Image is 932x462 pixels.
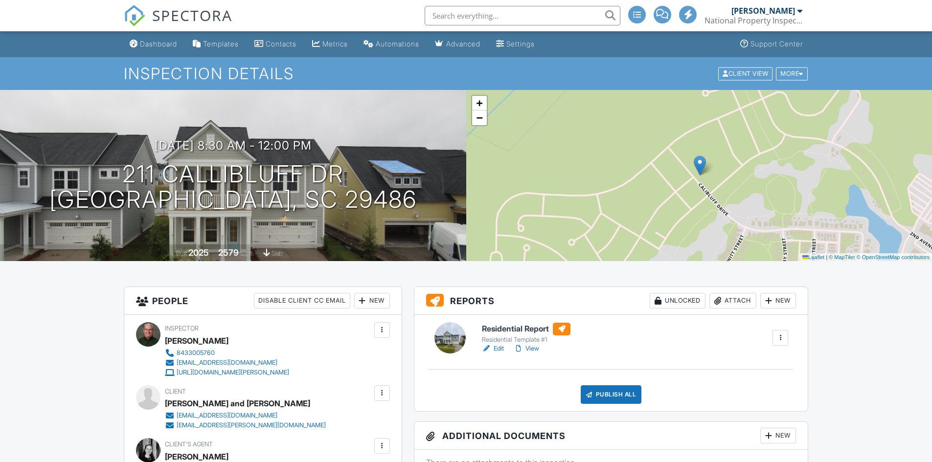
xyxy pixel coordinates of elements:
[49,161,417,213] h1: 211 Callibluff Dr [GEOGRAPHIC_DATA], SC 29486
[760,293,796,308] div: New
[472,110,487,125] a: Zoom out
[322,40,348,48] div: Metrics
[254,293,350,308] div: Disable Client CC Email
[482,323,570,344] a: Residential Report Residential Template #1
[694,155,706,176] img: Marker
[177,349,215,357] div: 8433005760
[802,254,824,260] a: Leaflet
[750,40,803,48] div: Support Center
[177,421,326,429] div: [EMAIL_ADDRESS][PERSON_NAME][DOMAIN_NAME]
[482,323,570,335] h6: Residential Report
[376,40,419,48] div: Automations
[165,420,326,430] a: [EMAIL_ADDRESS][PERSON_NAME][DOMAIN_NAME]
[425,6,620,25] input: Search everything...
[492,35,539,53] a: Settings
[165,325,199,332] span: Inspector
[414,422,808,450] h3: Additional Documents
[514,344,539,353] a: View
[857,254,930,260] a: © OpenStreetMap contributors
[718,67,773,80] div: Client View
[165,333,228,348] div: [PERSON_NAME]
[218,247,239,258] div: 2579
[165,358,289,368] a: [EMAIL_ADDRESS][DOMAIN_NAME]
[829,254,855,260] a: © MapTiler
[124,5,145,26] img: The Best Home Inspection Software - Spectora
[240,250,254,257] span: sq. ft.
[476,97,482,109] span: +
[188,247,209,258] div: 2025
[152,5,232,25] span: SPECTORA
[482,344,504,353] a: Edit
[165,388,186,395] span: Client
[826,254,827,260] span: |
[165,348,289,358] a: 8433005760
[705,16,802,25] div: National Property Inspections/Lowcountry
[472,96,487,110] a: Zoom in
[360,35,423,53] a: Automations (Advanced)
[250,35,300,53] a: Contacts
[308,35,352,53] a: Metrics
[177,412,277,419] div: [EMAIL_ADDRESS][DOMAIN_NAME]
[506,40,535,48] div: Settings
[709,293,756,308] div: Attach
[414,287,808,315] h3: Reports
[650,293,705,308] div: Unlocked
[177,369,289,376] div: [URL][DOMAIN_NAME][PERSON_NAME]
[140,40,177,48] div: Dashboard
[731,6,795,16] div: [PERSON_NAME]
[124,13,232,34] a: SPECTORA
[760,428,796,443] div: New
[446,40,480,48] div: Advanced
[189,35,243,53] a: Templates
[431,35,484,53] a: Advanced
[272,250,282,257] span: slab
[176,250,187,257] span: Built
[124,65,809,82] h1: Inspection Details
[354,293,390,308] div: New
[165,411,326,420] a: [EMAIL_ADDRESS][DOMAIN_NAME]
[124,287,402,315] h3: People
[203,40,239,48] div: Templates
[482,336,570,344] div: Residential Template #1
[736,35,807,53] a: Support Center
[177,359,277,367] div: [EMAIL_ADDRESS][DOMAIN_NAME]
[581,385,642,404] div: Publish All
[476,111,482,124] span: −
[126,35,181,53] a: Dashboard
[165,440,213,448] span: Client's Agent
[717,69,775,77] a: Client View
[165,368,289,377] a: [URL][DOMAIN_NAME][PERSON_NAME]
[155,139,312,152] h3: [DATE] 8:30 am - 12:00 pm
[165,396,310,411] div: [PERSON_NAME] and [PERSON_NAME]
[776,67,808,80] div: More
[266,40,296,48] div: Contacts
